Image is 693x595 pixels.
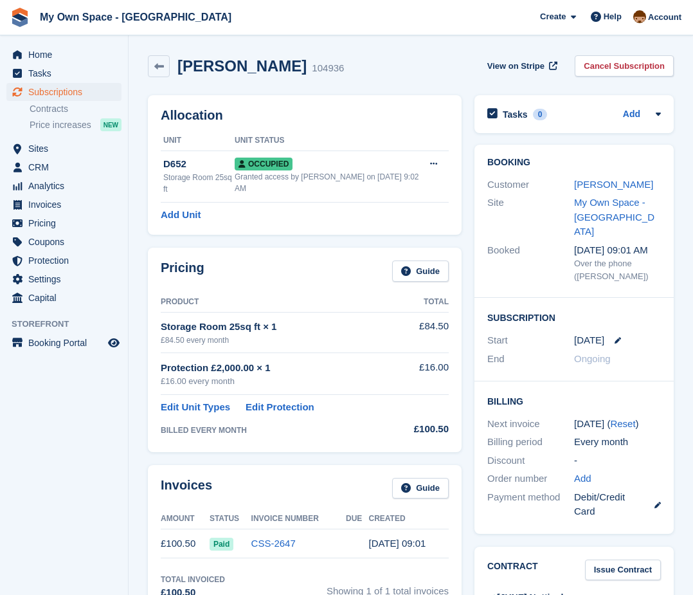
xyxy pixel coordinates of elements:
[163,172,235,195] div: Storage Room 25sq ft
[482,55,560,77] a: View on Stripe
[610,418,635,429] a: Reset
[487,158,661,168] h2: Booking
[585,560,661,581] a: Issue Contract
[161,361,395,376] div: Protection £2,000.00 × 1
[574,333,604,348] time: 2025-09-01 00:00:00 UTC
[30,119,91,131] span: Price increases
[6,64,122,82] a: menu
[161,509,210,529] th: Amount
[251,538,296,549] a: CSS-2647
[503,109,528,120] h2: Tasks
[6,177,122,195] a: menu
[487,311,661,324] h2: Subscription
[604,10,622,23] span: Help
[369,538,426,549] time: 2025-09-01 08:01:05 UTC
[6,270,122,288] a: menu
[395,422,449,437] div: £100.50
[235,131,422,151] th: Unit Status
[161,208,201,223] a: Add Unit
[487,560,538,581] h2: Contract
[395,292,449,313] th: Total
[10,8,30,27] img: stora-icon-8386f47178a22dfd0bd8f6a31ec36ba5ce8667c1dd55bd0f319d3a0aa187defe.svg
[28,334,105,352] span: Booking Portal
[487,352,574,367] div: End
[30,118,122,132] a: Price increases NEW
[28,214,105,232] span: Pricing
[106,335,122,351] a: Preview store
[574,435,661,450] div: Every month
[6,83,122,101] a: menu
[346,509,368,529] th: Due
[395,312,449,352] td: £84.50
[28,270,105,288] span: Settings
[161,261,204,282] h2: Pricing
[487,417,574,432] div: Next invoice
[533,109,548,120] div: 0
[28,64,105,82] span: Tasks
[623,107,640,122] a: Add
[30,103,122,115] a: Contracts
[6,334,122,352] a: menu
[28,289,105,307] span: Capital
[574,353,611,364] span: Ongoing
[575,55,674,77] a: Cancel Subscription
[487,196,574,239] div: Site
[487,490,574,519] div: Payment method
[28,233,105,251] span: Coupons
[6,289,122,307] a: menu
[28,196,105,214] span: Invoices
[6,140,122,158] a: menu
[574,257,661,282] div: Over the phone ([PERSON_NAME])
[574,453,661,468] div: -
[487,243,574,283] div: Booked
[574,471,591,486] a: Add
[312,61,344,76] div: 104936
[210,538,233,551] span: Paid
[487,435,574,450] div: Billing period
[487,178,574,192] div: Customer
[210,509,251,529] th: Status
[161,425,395,436] div: BILLED EVERY MONTH
[540,10,566,23] span: Create
[28,158,105,176] span: CRM
[161,400,230,415] a: Edit Unit Types
[28,252,105,270] span: Protection
[574,179,653,190] a: [PERSON_NAME]
[648,11,681,24] span: Account
[574,490,661,519] div: Debit/Credit Card
[6,233,122,251] a: menu
[487,333,574,348] div: Start
[6,196,122,214] a: menu
[161,131,235,151] th: Unit
[487,60,544,73] span: View on Stripe
[392,261,449,282] a: Guide
[235,171,422,194] div: Granted access by [PERSON_NAME] on [DATE] 9:02 AM
[574,417,661,432] div: [DATE] ( )
[369,509,449,529] th: Created
[161,108,449,123] h2: Allocation
[35,6,237,28] a: My Own Space - [GEOGRAPHIC_DATA]
[6,214,122,232] a: menu
[161,292,395,313] th: Product
[161,529,210,558] td: £100.50
[574,197,654,237] a: My Own Space - [GEOGRAPHIC_DATA]
[161,320,395,334] div: Storage Room 25sq ft × 1
[487,453,574,468] div: Discount
[235,158,292,170] span: Occupied
[392,478,449,499] a: Guide
[6,252,122,270] a: menu
[163,157,235,172] div: D652
[28,46,105,64] span: Home
[574,243,661,258] div: [DATE] 09:01 AM
[161,574,225,585] div: Total Invoiced
[251,509,346,529] th: Invoice Number
[6,158,122,176] a: menu
[12,318,128,331] span: Storefront
[177,57,307,75] h2: [PERSON_NAME]
[161,478,212,499] h2: Invoices
[28,83,105,101] span: Subscriptions
[633,10,646,23] img: Paula Harris
[487,471,574,486] div: Order number
[161,375,395,388] div: £16.00 every month
[28,177,105,195] span: Analytics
